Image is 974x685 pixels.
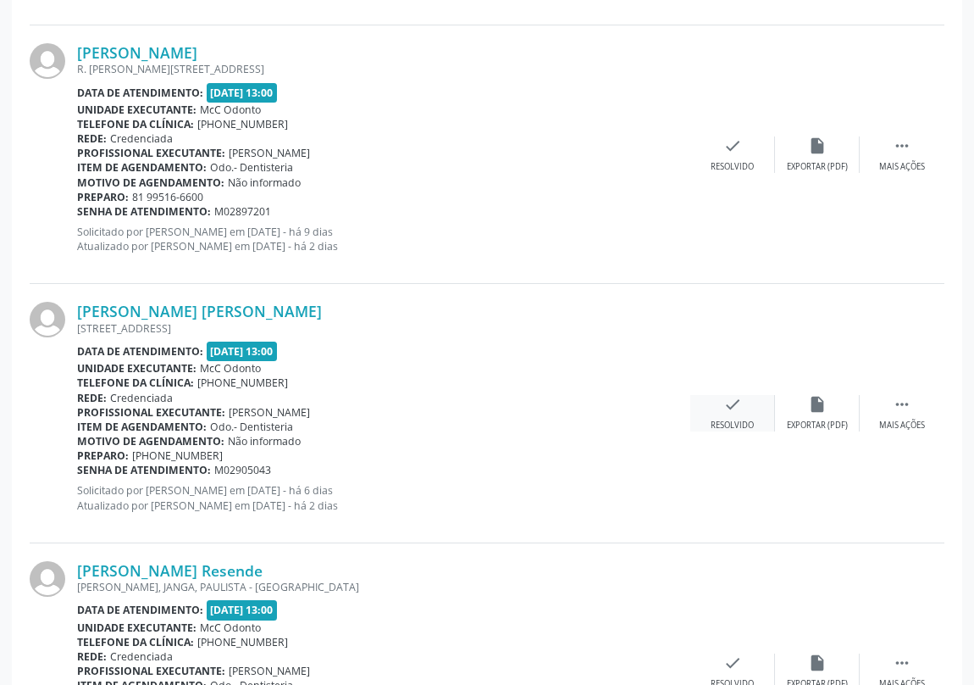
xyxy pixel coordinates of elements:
[723,395,742,414] i: check
[723,136,742,155] i: check
[808,136,827,155] i: insert_drive_file
[77,131,107,146] b: Rede:
[77,62,690,76] div: R. [PERSON_NAME][STREET_ADDRESS]
[77,117,194,131] b: Telefone da clínica:
[77,225,690,253] p: Solicitado por [PERSON_NAME] em [DATE] - há 9 dias Atualizado por [PERSON_NAME] em [DATE] - há 2 ...
[77,204,211,219] b: Senha de atendimento:
[893,136,911,155] i: 
[77,420,207,434] b: Item de agendamento:
[77,561,263,580] a: [PERSON_NAME] Resende
[30,43,65,79] img: img
[30,561,65,597] img: img
[110,131,173,146] span: Credenciada
[30,302,65,337] img: img
[879,420,925,432] div: Mais ações
[77,361,196,376] b: Unidade executante:
[77,344,203,359] b: Data de atendimento:
[893,395,911,414] i: 
[77,86,203,100] b: Data de atendimento:
[210,160,293,175] span: Odo.- Dentisteria
[879,161,925,173] div: Mais ações
[77,160,207,175] b: Item de agendamento:
[77,405,225,420] b: Profissional executante:
[200,103,261,117] span: McC Odonto
[229,664,310,678] span: [PERSON_NAME]
[197,376,288,390] span: [PHONE_NUMBER]
[228,434,301,448] span: Não informado
[200,621,261,635] span: McC Odonto
[214,463,271,477] span: M02905043
[200,361,261,376] span: McC Odonto
[808,395,827,414] i: insert_drive_file
[77,146,225,160] b: Profissional executante:
[77,580,690,594] div: [PERSON_NAME], JANGA, PAULISTA - [GEOGRAPHIC_DATA]
[77,664,225,678] b: Profissional executante:
[723,654,742,672] i: check
[110,649,173,664] span: Credenciada
[893,654,911,672] i: 
[228,175,301,190] span: Não informado
[77,175,224,190] b: Motivo de agendamento:
[77,434,224,448] b: Motivo de agendamento:
[197,117,288,131] span: [PHONE_NUMBER]
[808,654,827,672] i: insert_drive_file
[214,204,271,219] span: M02897201
[210,420,293,434] span: Odo.- Dentisteria
[77,649,107,664] b: Rede:
[787,161,848,173] div: Exportar (PDF)
[77,103,196,117] b: Unidade executante:
[77,621,196,635] b: Unidade executante:
[77,321,690,336] div: [STREET_ADDRESS]
[110,391,173,405] span: Credenciada
[787,420,848,432] div: Exportar (PDF)
[207,83,278,103] span: [DATE] 13:00
[207,600,278,620] span: [DATE] 13:00
[207,342,278,361] span: [DATE] 13:00
[711,420,754,432] div: Resolvido
[77,376,194,390] b: Telefone da clínica:
[77,603,203,617] b: Data de atendimento:
[229,146,310,160] span: [PERSON_NAME]
[132,190,203,204] span: 81 99516-6600
[197,635,288,649] span: [PHONE_NUMBER]
[77,635,194,649] b: Telefone da clínica:
[229,405,310,420] span: [PERSON_NAME]
[711,161,754,173] div: Resolvido
[77,463,211,477] b: Senha de atendimento:
[77,190,129,204] b: Preparo:
[77,483,690,512] p: Solicitado por [PERSON_NAME] em [DATE] - há 6 dias Atualizado por [PERSON_NAME] em [DATE] - há 2 ...
[77,43,197,62] a: [PERSON_NAME]
[77,302,322,320] a: [PERSON_NAME] [PERSON_NAME]
[77,448,129,463] b: Preparo:
[77,391,107,405] b: Rede:
[132,448,223,463] span: [PHONE_NUMBER]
